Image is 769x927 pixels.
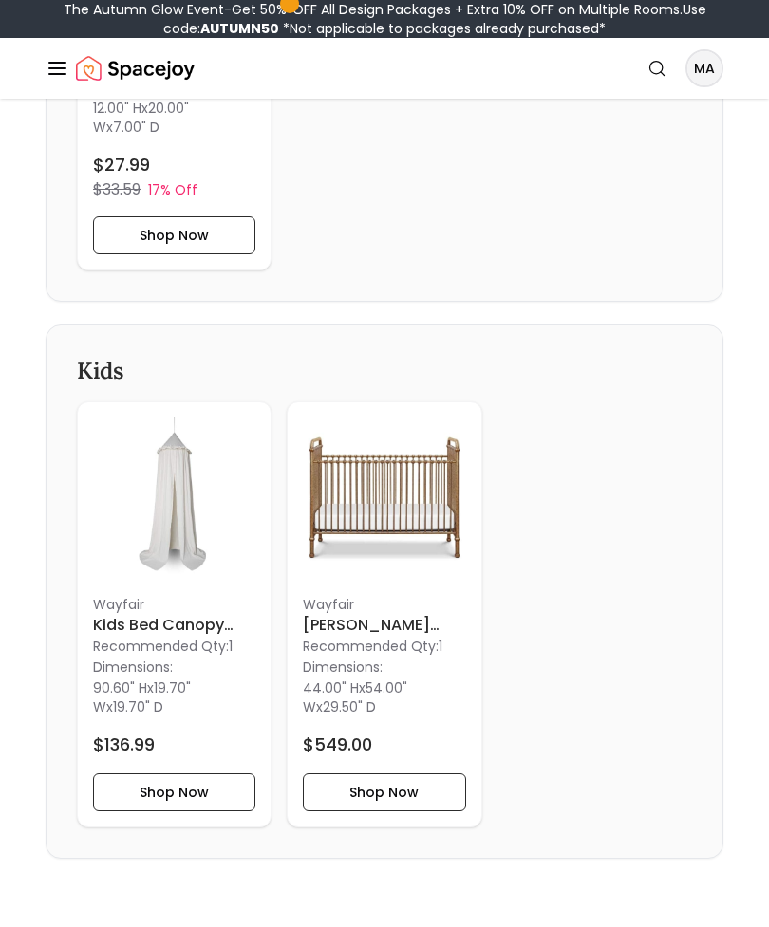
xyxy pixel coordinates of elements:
[200,19,279,38] b: AUTUMN50
[93,637,255,656] p: Recommended Qty: 1
[303,417,465,580] img: Abigail Greenguard Gold Certified 3 in 1 Convertible Crib image
[303,678,465,716] p: x x
[303,678,359,697] span: 44.00" H
[77,401,272,827] a: Kids Bed Canopy With Frills Cotton Hanging Tent imageWayfairKids Bed Canopy With Frills Cotton Ha...
[93,614,255,637] h6: Kids Bed Canopy With Frills Cotton Hanging Tent
[303,637,465,656] p: Recommended Qty: 1
[685,49,723,87] button: MA
[303,614,465,637] h6: [PERSON_NAME] Gold Certified 3 in 1 Convertible Crib
[93,99,141,118] span: 12.00" H
[93,417,255,580] img: Kids Bed Canopy With Frills Cotton Hanging Tent image
[77,356,692,386] h3: Kids
[77,401,272,827] div: Kids Bed Canopy With Frills Cotton Hanging Tent
[303,773,465,811] button: Shop Now
[93,773,255,811] button: Shop Now
[303,732,372,758] h4: $549.00
[76,49,195,87] img: Spacejoy Logo
[93,99,255,137] p: x x
[687,51,722,85] span: MA
[93,656,173,678] p: Dimensions:
[323,697,376,716] span: 29.50" D
[93,99,189,137] span: 20.00" W
[303,678,407,716] span: 54.00" W
[76,49,195,87] a: Spacejoy
[93,152,150,178] h4: $27.99
[303,595,465,614] p: Wayfair
[93,678,191,716] span: 19.70" W
[46,38,723,99] nav: Global
[279,19,606,38] span: *Not applicable to packages already purchased*
[113,118,159,137] span: 7.00" D
[287,401,481,827] div: Abigail Greenguard Gold Certified 3 in 1 Convertible Crib
[287,401,481,827] a: Abigail Greenguard Gold Certified 3 in 1 Convertible Crib imageWayfair[PERSON_NAME] Gold Certifie...
[93,178,141,201] p: $33.59
[93,678,255,716] p: x x
[93,216,255,254] button: Shop Now
[148,180,197,199] p: 17% Off
[303,656,383,678] p: Dimensions:
[113,697,163,716] span: 19.70" D
[93,732,155,758] h4: $136.99
[93,678,147,697] span: 90.60" H
[93,595,255,614] p: Wayfair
